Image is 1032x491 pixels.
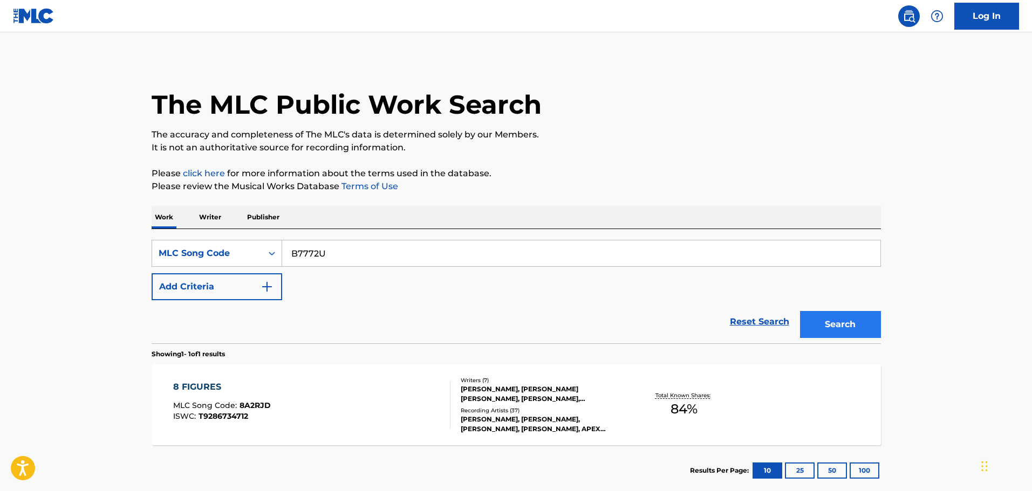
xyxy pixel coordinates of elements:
div: 8 FIGURES [173,381,271,393]
div: Drag [981,450,988,482]
img: 9d2ae6d4665cec9f34b9.svg [261,280,274,293]
button: Search [800,311,881,338]
p: The accuracy and completeness of The MLC's data is determined solely by our Members. [152,128,881,141]
div: Writers ( 7 ) [461,376,624,384]
div: Recording Artists ( 37 ) [461,406,624,414]
button: 10 [753,462,782,479]
h1: The MLC Public Work Search [152,88,542,121]
p: Please for more information about the terms used in the database. [152,167,881,180]
span: T9286734712 [199,411,248,421]
button: Add Criteria [152,273,282,300]
img: help [931,10,944,23]
p: Showing 1 - 1 of 1 results [152,349,225,359]
span: MLC Song Code : [173,400,240,410]
p: Writer [196,206,224,229]
p: Results Per Page: [690,466,751,475]
p: Publisher [244,206,283,229]
a: 8 FIGURESMLC Song Code:8A2RJDISWC:T9286734712Writers (7)[PERSON_NAME], [PERSON_NAME] [PERSON_NAME... [152,364,881,445]
p: Work [152,206,176,229]
p: Total Known Shares: [655,391,713,399]
span: ISWC : [173,411,199,421]
div: [PERSON_NAME], [PERSON_NAME], [PERSON_NAME], [PERSON_NAME], APEX [PERSON_NAME], [PERSON_NAME], [P... [461,414,624,434]
div: Help [926,5,948,27]
p: Please review the Musical Works Database [152,180,881,193]
div: [PERSON_NAME], [PERSON_NAME] [PERSON_NAME], [PERSON_NAME], [PERSON_NAME], [PERSON_NAME], [PERSON_... [461,384,624,404]
a: Terms of Use [339,181,398,191]
span: 84 % [671,399,698,419]
a: Public Search [898,5,920,27]
a: Log In [954,3,1019,30]
img: MLC Logo [13,8,54,24]
div: MLC Song Code [159,247,256,260]
a: Reset Search [725,310,795,334]
button: 25 [785,462,815,479]
p: It is not an authoritative source for recording information. [152,141,881,154]
button: 50 [817,462,847,479]
button: 100 [850,462,879,479]
iframe: Chat Widget [978,439,1032,491]
span: 8A2RJD [240,400,271,410]
form: Search Form [152,240,881,343]
img: search [903,10,915,23]
a: click here [183,168,225,178]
